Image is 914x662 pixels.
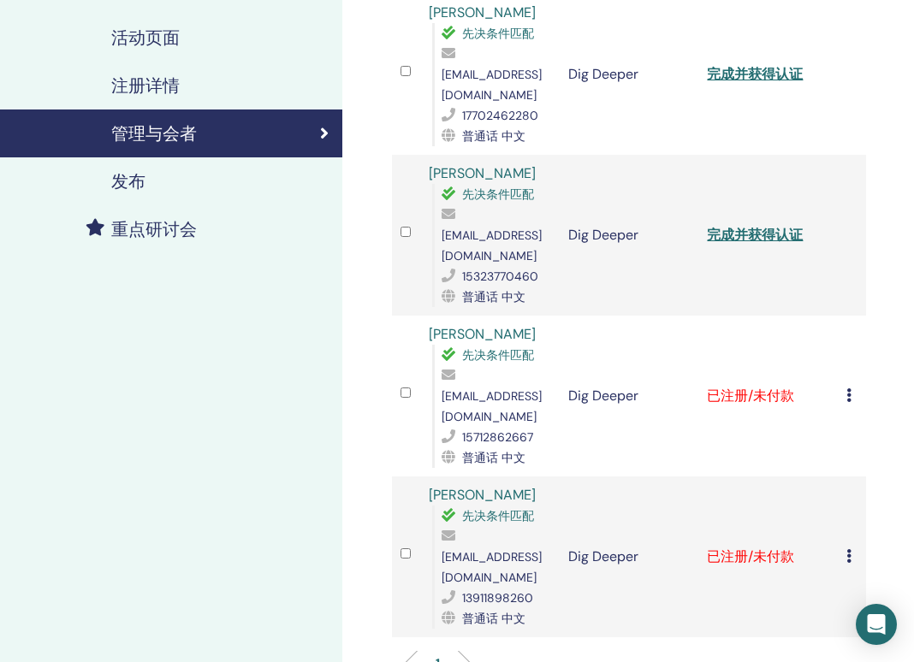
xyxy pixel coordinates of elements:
[429,486,536,504] a: [PERSON_NAME]
[560,316,699,476] td: Dig Deeper
[560,476,699,637] td: Dig Deeper
[856,604,897,645] div: Open Intercom Messenger
[462,108,538,123] span: 17702462280
[442,388,542,424] span: [EMAIL_ADDRESS][DOMAIN_NAME]
[462,508,534,523] span: 先决条件匹配
[462,450,525,465] span: 普通话 中文
[111,219,197,239] h4: 重点研讨会
[429,164,536,182] a: [PERSON_NAME]
[111,75,180,96] h4: 注册详情
[442,549,542,585] span: [EMAIL_ADDRESS][DOMAIN_NAME]
[462,269,538,284] span: 15323770460
[462,128,525,144] span: 普通话 中文
[560,155,699,316] td: Dig Deeper
[442,67,542,103] span: [EMAIL_ADDRESS][DOMAIN_NAME]
[111,27,180,48] h4: 活动页面
[707,226,803,244] a: 完成并获得认证
[429,325,536,343] a: [PERSON_NAME]
[462,289,525,304] span: 普通话 中文
[707,65,803,83] a: 完成并获得认证
[429,3,536,21] a: [PERSON_NAME]
[462,590,533,606] span: 13911898260
[442,228,542,263] span: [EMAIL_ADDRESS][DOMAIN_NAME]
[111,123,197,144] h4: 管理与会者
[462,347,534,363] span: 先决条件匹配
[462,611,525,626] span: 普通话 中文
[111,171,145,192] h4: 发布
[462,26,534,41] span: 先决条件匹配
[462,429,533,445] span: 15712862667
[462,186,534,202] span: 先决条件匹配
